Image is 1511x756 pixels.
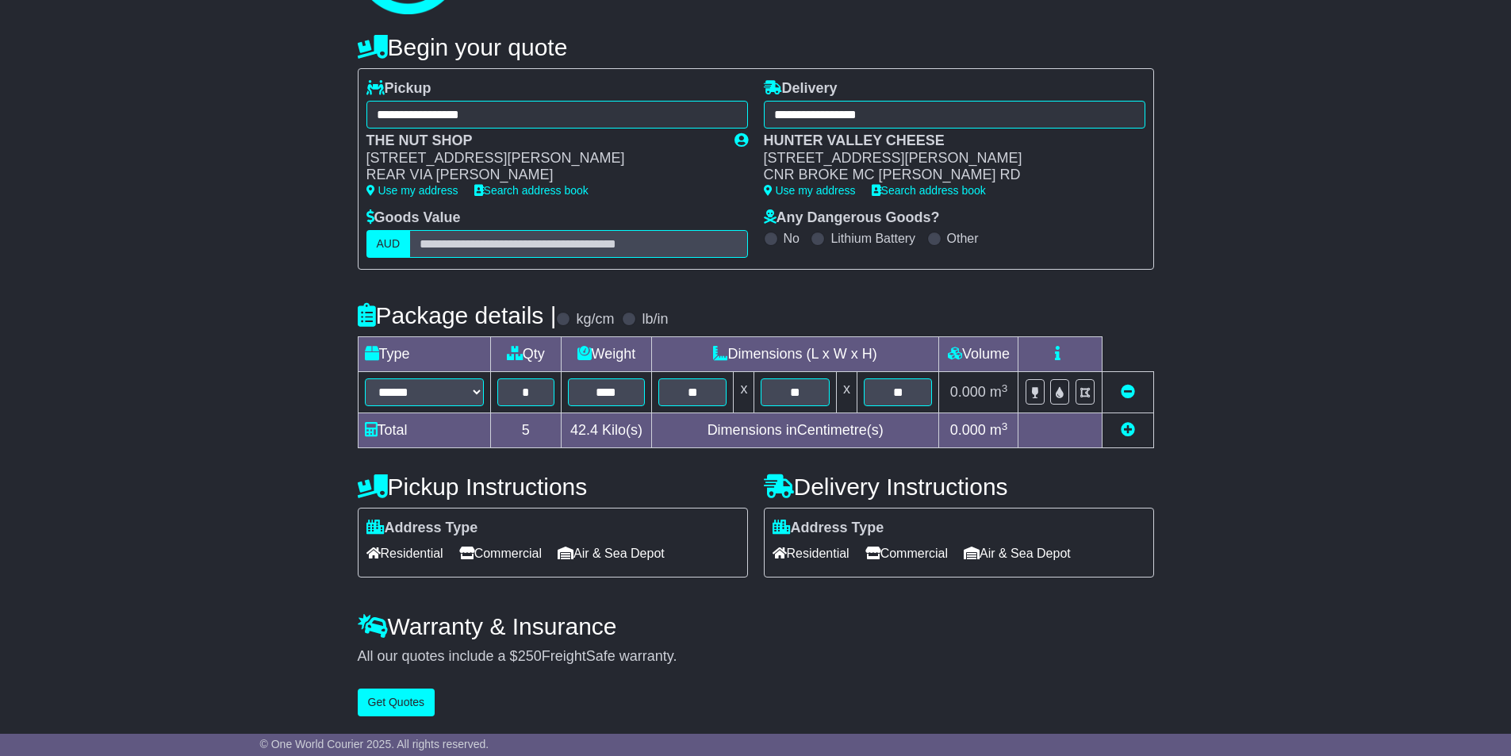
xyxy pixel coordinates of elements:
td: 5 [490,413,561,448]
td: Total [358,413,490,448]
h4: Begin your quote [358,34,1154,60]
a: Search address book [872,184,986,197]
label: AUD [366,230,411,258]
span: 42.4 [570,422,598,438]
label: Address Type [773,520,884,537]
td: Dimensions (L x W x H) [651,337,939,372]
td: x [836,372,857,413]
td: Type [358,337,490,372]
a: Use my address [366,184,458,197]
td: Volume [939,337,1018,372]
label: Delivery [764,80,838,98]
span: 0.000 [950,384,986,400]
span: Air & Sea Depot [558,541,665,566]
h4: Pickup Instructions [358,474,748,500]
div: CNR BROKE MC [PERSON_NAME] RD [764,167,1129,184]
label: lb/in [642,311,668,328]
div: [STREET_ADDRESS][PERSON_NAME] [764,150,1129,167]
span: Residential [366,541,443,566]
sup: 3 [1002,420,1008,432]
span: Residential [773,541,849,566]
span: © One World Courier 2025. All rights reserved. [260,738,489,750]
td: Dimensions in Centimetre(s) [651,413,939,448]
span: m [990,422,1008,438]
span: Commercial [459,541,542,566]
label: Lithium Battery [830,231,915,246]
span: m [990,384,1008,400]
label: Any Dangerous Goods? [764,209,940,227]
label: Goods Value [366,209,461,227]
h4: Delivery Instructions [764,474,1154,500]
span: Air & Sea Depot [964,541,1071,566]
td: Weight [561,337,651,372]
span: Commercial [865,541,948,566]
td: x [734,372,754,413]
a: Add new item [1121,422,1135,438]
h4: Warranty & Insurance [358,613,1154,639]
button: Get Quotes [358,689,435,716]
a: Use my address [764,184,856,197]
sup: 3 [1002,382,1008,394]
div: REAR VIA [PERSON_NAME] [366,167,719,184]
h4: Package details | [358,302,557,328]
span: 250 [518,648,542,664]
td: Kilo(s) [561,413,651,448]
div: [STREET_ADDRESS][PERSON_NAME] [366,150,719,167]
span: 0.000 [950,422,986,438]
div: All our quotes include a $ FreightSafe warranty. [358,648,1154,666]
div: THE NUT SHOP [366,132,719,150]
label: No [784,231,800,246]
a: Remove this item [1121,384,1135,400]
div: HUNTER VALLEY CHEESE [764,132,1129,150]
td: Qty [490,337,561,372]
label: Pickup [366,80,431,98]
a: Search address book [474,184,589,197]
label: kg/cm [576,311,614,328]
label: Address Type [366,520,478,537]
label: Other [947,231,979,246]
